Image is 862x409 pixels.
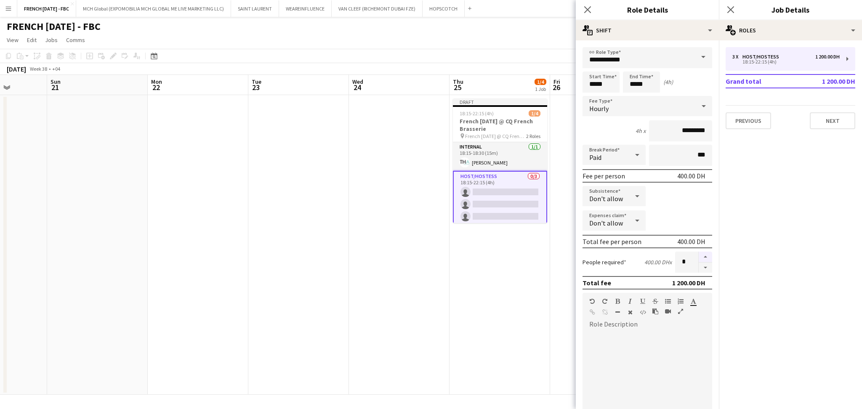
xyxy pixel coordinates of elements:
span: Comms [66,36,85,44]
button: FRENCH [DATE] - FBC [17,0,76,17]
button: SAINT LAURENT [231,0,279,17]
button: Next [810,112,855,129]
span: Don't allow [589,219,623,227]
button: VAN CLEEF (RICHEMONT DUBAI FZE) [332,0,423,17]
span: 26 [552,82,560,92]
button: WEAREINFLUENCE [279,0,332,17]
td: 1 200.00 DH [802,74,855,88]
span: 24 [351,82,363,92]
span: Thu [453,78,463,85]
div: 1 200.00 DH [815,54,840,60]
button: Increase [699,252,712,263]
button: Clear Formatting [627,309,633,316]
button: Bold [615,298,620,305]
div: Roles [719,20,862,40]
button: Redo [602,298,608,305]
span: 2 Roles [526,133,540,139]
h3: Job Details [719,4,862,15]
button: Ordered List [678,298,684,305]
span: Wed [352,78,363,85]
span: 1/4 [535,79,546,85]
span: Jobs [45,36,58,44]
app-job-card: Draft18:15-22:15 (4h)1/4French [DATE] @ CQ French Brasserie French [DATE] @ CQ French Brasserie2 ... [453,98,547,223]
button: Decrease [699,263,712,273]
div: Total fee [583,279,611,287]
button: Strikethrough [652,298,658,305]
span: Don't allow [589,194,623,203]
span: Sun [51,78,61,85]
div: Draft [453,98,547,105]
span: View [7,36,19,44]
div: 4h x [636,127,646,135]
span: Hourly [589,104,609,113]
app-card-role: Internal1/118:15-18:30 (15m)[PERSON_NAME] [453,142,547,171]
button: HTML Code [640,309,646,316]
button: Previous [726,112,771,129]
div: [DATE] [7,65,26,73]
a: Jobs [42,35,61,45]
a: Edit [24,35,40,45]
span: Week 38 [28,66,49,72]
app-card-role: Host/Hostess0/318:15-22:15 (4h) [453,171,547,226]
div: Fee per person [583,172,625,180]
div: 1 200.00 DH [672,279,705,287]
button: Undo [589,298,595,305]
span: French [DATE] @ CQ French Brasserie [465,133,526,139]
span: 1/4 [529,110,540,117]
div: 400.00 DH [677,237,705,246]
span: Tue [252,78,261,85]
button: HOPSCOTCH [423,0,465,17]
div: (4h) [663,78,673,86]
button: Unordered List [665,298,671,305]
span: 22 [150,82,162,92]
span: Paid [589,153,601,162]
span: 25 [452,82,463,92]
button: Horizontal Line [615,309,620,316]
div: 400.00 DH x [644,258,672,266]
div: +04 [52,66,60,72]
span: 23 [250,82,261,92]
div: Total fee per person [583,237,641,246]
button: Paste as plain text [652,308,658,315]
label: People required [583,258,626,266]
span: Mon [151,78,162,85]
span: Edit [27,36,37,44]
div: 3 x [732,54,742,60]
span: 18:15-22:15 (4h) [460,110,494,117]
a: View [3,35,22,45]
button: Underline [640,298,646,305]
span: 21 [49,82,61,92]
button: Italic [627,298,633,305]
a: Comms [63,35,88,45]
h1: FRENCH [DATE] - FBC [7,20,101,33]
span: Fri [553,78,560,85]
div: Shift [576,20,719,40]
div: 400.00 DH [677,172,705,180]
h3: Role Details [576,4,719,15]
button: Text Color [690,298,696,305]
button: Insert video [665,308,671,315]
button: Fullscreen [678,308,684,315]
h3: French [DATE] @ CQ French Brasserie [453,117,547,133]
td: Grand total [726,74,802,88]
div: Host/Hostess [742,54,782,60]
div: 1 Job [535,86,546,92]
div: 18:15-22:15 (4h) [732,60,840,64]
button: MCH Global (EXPOMOBILIA MCH GLOBAL ME LIVE MARKETING LLC) [76,0,231,17]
